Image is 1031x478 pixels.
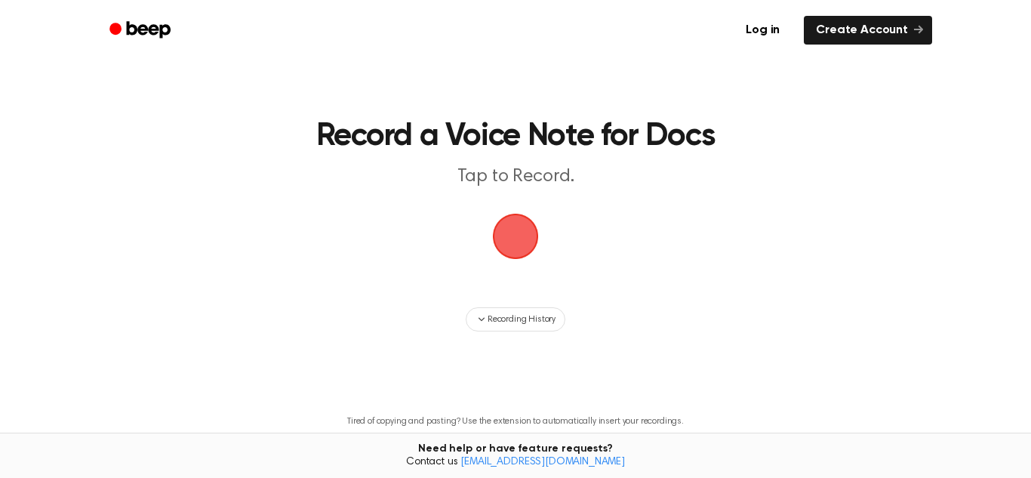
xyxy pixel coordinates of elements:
a: [EMAIL_ADDRESS][DOMAIN_NAME] [460,457,625,467]
h1: Record a Voice Note for Docs [163,121,868,153]
p: Tired of copying and pasting? Use the extension to automatically insert your recordings. [347,416,684,427]
a: Log in [731,13,795,48]
p: Tap to Record. [226,165,805,190]
a: Create Account [804,16,932,45]
a: Beep [99,16,184,45]
span: Contact us [9,456,1022,470]
span: Recording History [488,313,556,326]
button: Recording History [466,307,565,332]
img: Beep Logo [493,214,538,259]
